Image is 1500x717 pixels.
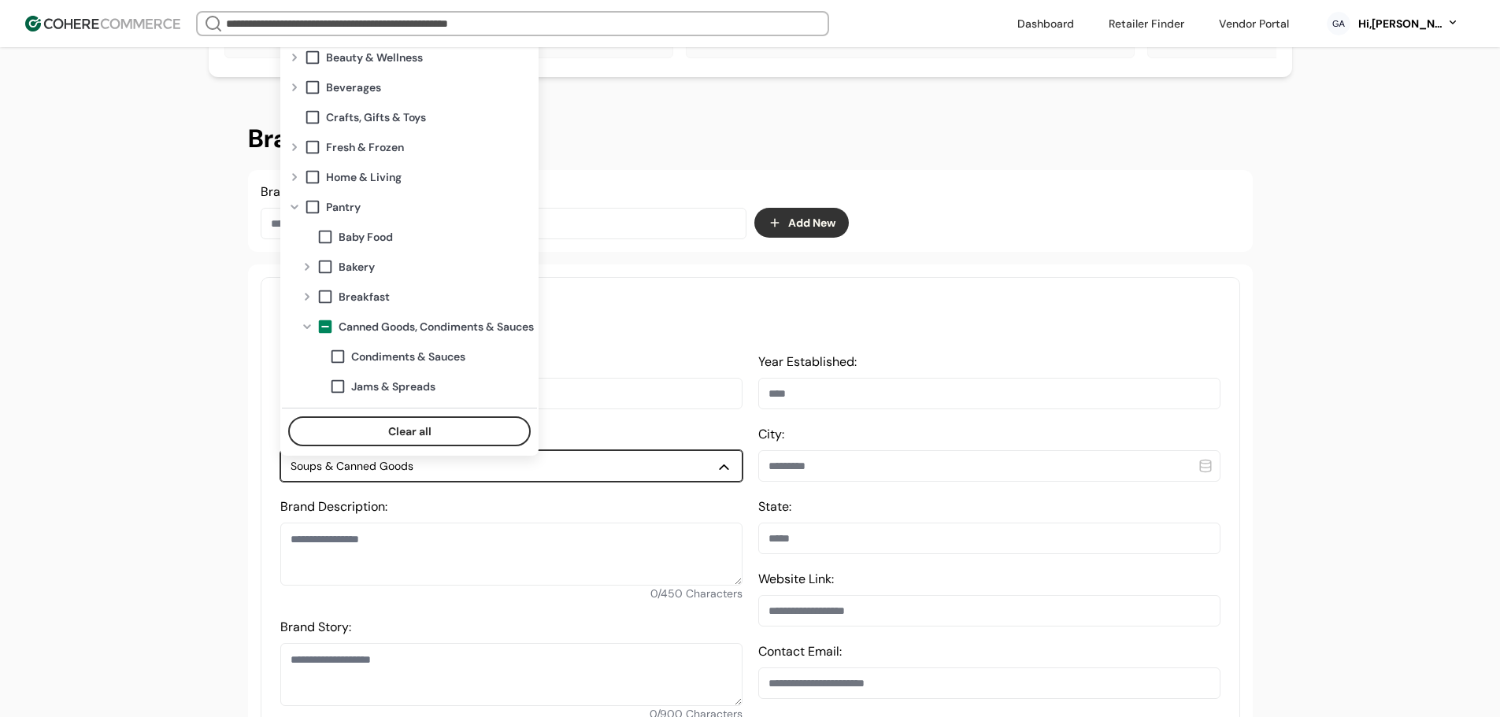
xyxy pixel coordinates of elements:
span: Crafts, Gifts & Toys [326,109,426,126]
label: Brand Story: [280,619,351,635]
label: Website Link: [758,571,834,587]
span: Jams & Spreads [351,379,435,395]
button: Clear all [288,416,531,446]
div: Soups & Canned Goods [291,458,716,475]
label: City: [758,426,784,442]
span: Beverages [326,79,381,96]
span: Home & Living [326,169,402,186]
label: State: [758,498,791,515]
span: Condiments & Sauces [351,349,465,365]
button: Add New [754,208,849,238]
span: Bakery [339,259,375,275]
label: Contact Email: [758,643,842,660]
img: Cohere Logo [25,16,180,31]
div: Hi, [PERSON_NAME] [1357,16,1443,32]
h2: Brand Helper [248,120,1253,157]
label: Year Established: [758,353,857,370]
span: Baby Food [339,229,393,246]
span: Fresh & Frozen [326,139,404,156]
div: Clear value [282,408,537,449]
span: 0 / 450 Characters [650,586,743,601]
span: Pantry [326,199,361,216]
label: Brand Description: [280,498,387,515]
span: Breakfast [339,289,390,305]
button: Hi,[PERSON_NAME] [1357,16,1459,32]
h3: Brand Information [280,297,1220,320]
label: Brand Name: [261,183,335,200]
span: Canned Goods, Condiments & Sauces [339,319,534,335]
span: Beauty & Wellness [326,50,423,66]
p: Essential Details to Showcase Your Brand [280,320,1220,337]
